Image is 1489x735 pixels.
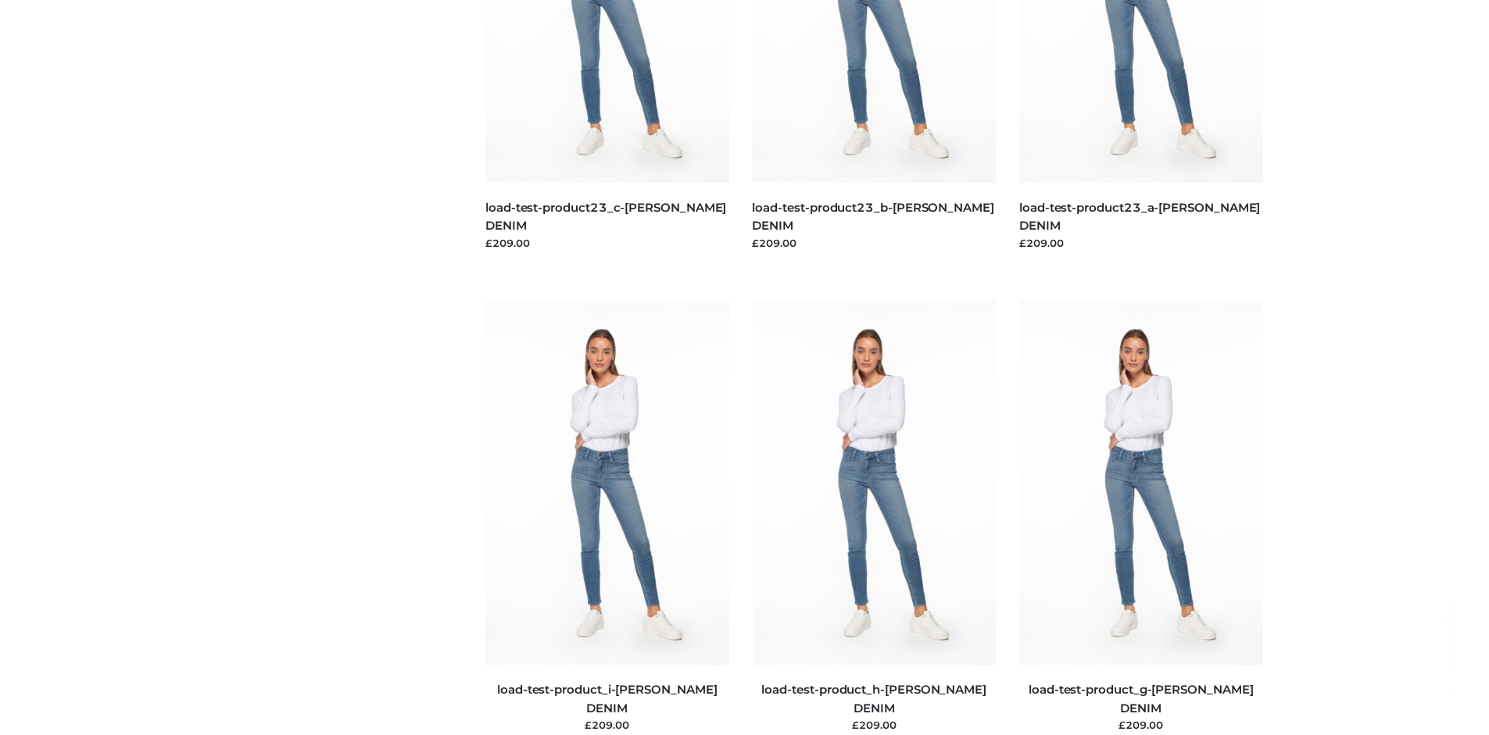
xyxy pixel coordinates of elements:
a: load-test-product_h-[PERSON_NAME] DENIM [761,682,986,715]
bdi: 209.00 [852,719,897,731]
a: load-test-product23_a-[PERSON_NAME] DENIM [1019,200,1260,233]
div: £209.00 [752,235,996,251]
img: load-test-product_h-PARKER SMITH DENIM [753,300,997,665]
a: load-test-product23_b-[PERSON_NAME] DENIM [752,200,993,233]
img: load-test-product_g-PARKER SMITH DENIM [1019,300,1263,665]
a: load-test-product_g-[PERSON_NAME] DENIM [1029,682,1254,715]
div: £209.00 [485,235,729,251]
a: load-test-product23_c-[PERSON_NAME] DENIM [485,200,726,233]
bdi: 209.00 [585,719,629,731]
span: £ [1119,719,1126,731]
div: £209.00 [1019,235,1263,251]
span: Back to top [1430,630,1469,669]
a: load-test-product_i-[PERSON_NAME] DENIM [497,682,718,715]
img: load-test-product_i-PARKER SMITH DENIM [485,300,729,665]
span: £ [852,719,859,731]
span: £ [585,719,592,731]
bdi: 209.00 [1119,719,1163,731]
